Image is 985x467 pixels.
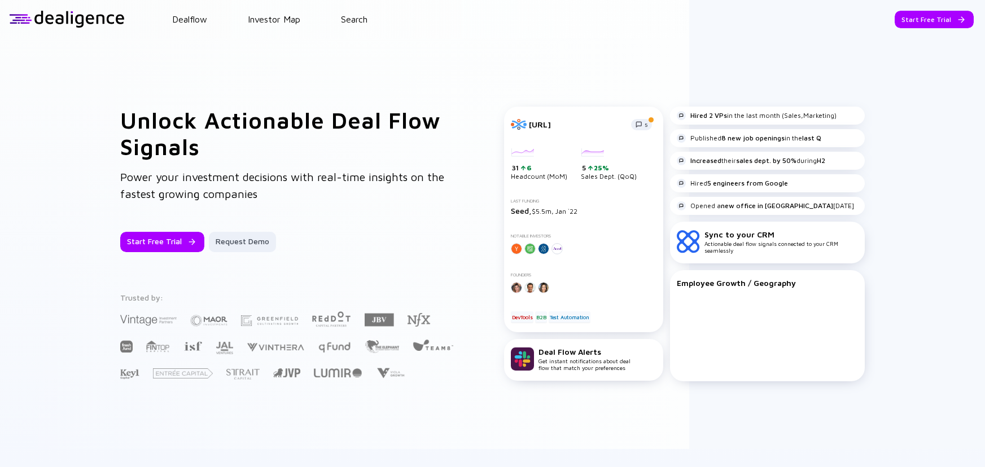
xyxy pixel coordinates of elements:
[248,14,300,24] a: Investor Map
[539,347,631,356] div: Deal Flow Alerts
[120,232,204,252] button: Start Free Trial
[146,340,170,353] img: FINTOP Capital
[341,14,367,24] a: Search
[736,156,796,165] strong: sales dept. by 50%
[120,107,459,160] h1: Unlock Actionable Deal Flow Signals
[677,156,825,165] div: their during
[314,368,362,377] img: Lumir Ventures
[216,342,233,354] img: JAL Ventures
[593,164,609,172] div: 25%
[677,201,854,210] div: Opened a [DATE]
[677,179,788,188] div: Hired
[526,164,532,172] div: 6
[120,314,177,327] img: Vintage Investment Partners
[511,311,533,323] div: DevTools
[677,134,821,143] div: Published in the
[511,148,567,181] div: Headcount (MoM)
[511,272,656,277] div: Founders
[539,347,631,371] div: Get instant notifications about deal flow that match your preferences
[690,156,721,165] strong: Increased
[247,342,304,353] img: Vinthera
[535,311,547,323] div: B2B
[241,315,298,326] img: Greenfield Partners
[529,120,624,129] div: [URL]
[153,368,213,378] img: Entrée Capital
[721,201,833,210] strong: new office in [GEOGRAPHIC_DATA]
[704,230,858,254] div: Actionable deal flow signals connected to your CRM seamlessly
[802,134,821,142] strong: last Q
[677,111,837,120] div: in the last month (Sales,Marketing)
[120,369,139,380] img: Key1 Capital
[413,339,453,351] img: Team8
[511,206,656,215] div: $5.5m, Jan `22
[408,313,430,327] img: NFX
[707,179,788,187] strong: 5 engineers from Google
[549,311,590,323] div: Test Automation
[677,278,858,288] div: Employee Growth / Geography
[209,232,276,252] button: Request Demo
[190,311,227,330] img: Maor Investments
[120,170,444,200] span: Power your investment decisions with real-time insights on the fastest growing companies
[512,164,567,173] div: 31
[895,11,974,28] button: Start Free Trial
[581,148,637,181] div: Sales Dept. (QoQ)
[183,341,202,351] img: Israel Secondary Fund
[365,340,399,353] img: The Elephant
[172,14,207,24] a: Dealflow
[375,368,405,378] img: Viola Growth
[226,369,260,380] img: Strait Capital
[582,164,637,173] div: 5
[273,368,300,377] img: Jerusalem Venture Partners
[817,156,825,165] strong: H2
[318,340,351,354] img: Q Fund
[511,199,656,204] div: Last Funding
[721,134,785,142] strong: 8 new job openings
[120,293,456,302] div: Trusted by:
[704,230,858,239] div: Sync to your CRM
[690,111,727,120] strong: Hired 2 VPs
[365,312,394,327] img: JBV Capital
[511,233,656,239] div: Notable Investors
[312,309,351,328] img: Red Dot Capital Partners
[511,206,532,215] span: Seed,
